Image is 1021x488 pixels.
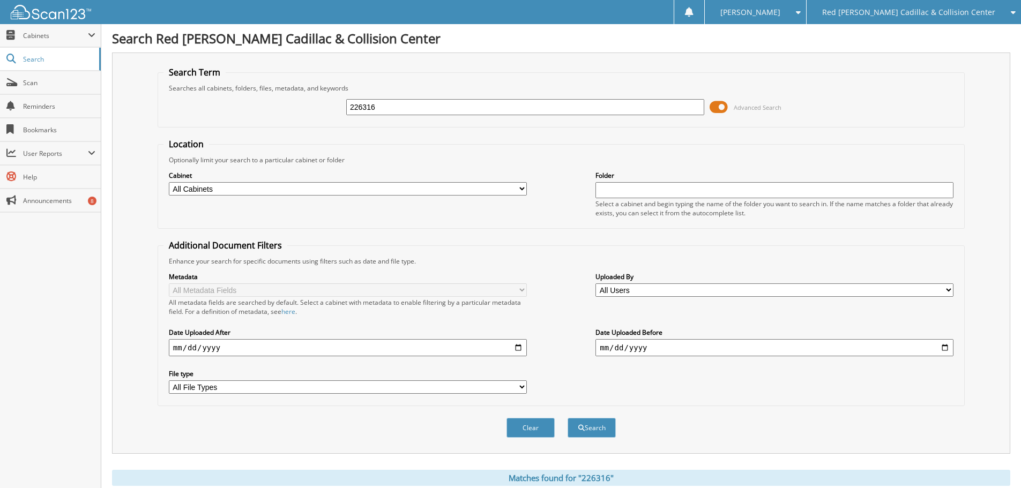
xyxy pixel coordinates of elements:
[88,197,96,205] div: 8
[169,339,527,356] input: start
[506,418,555,438] button: Clear
[23,172,95,182] span: Help
[11,5,91,19] img: scan123-logo-white.svg
[734,103,781,111] span: Advanced Search
[169,272,527,281] label: Metadata
[23,55,94,64] span: Search
[595,171,953,180] label: Folder
[163,239,287,251] legend: Additional Document Filters
[595,339,953,356] input: end
[720,9,780,16] span: [PERSON_NAME]
[169,328,527,337] label: Date Uploaded After
[568,418,616,438] button: Search
[169,369,527,378] label: File type
[23,125,95,134] span: Bookmarks
[822,9,995,16] span: Red [PERSON_NAME] Cadillac & Collision Center
[112,29,1010,47] h1: Search Red [PERSON_NAME] Cadillac & Collision Center
[23,102,95,111] span: Reminders
[169,171,527,180] label: Cabinet
[23,149,88,158] span: User Reports
[23,78,95,87] span: Scan
[163,66,226,78] legend: Search Term
[23,31,88,40] span: Cabinets
[595,199,953,217] div: Select a cabinet and begin typing the name of the folder you want to search in. If the name match...
[281,307,295,316] a: here
[163,138,209,150] legend: Location
[112,470,1010,486] div: Matches found for "226316"
[169,298,527,316] div: All metadata fields are searched by default. Select a cabinet with metadata to enable filtering b...
[163,257,959,266] div: Enhance your search for specific documents using filters such as date and file type.
[595,272,953,281] label: Uploaded By
[163,84,959,93] div: Searches all cabinets, folders, files, metadata, and keywords
[23,196,95,205] span: Announcements
[163,155,959,164] div: Optionally limit your search to a particular cabinet or folder
[595,328,953,337] label: Date Uploaded Before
